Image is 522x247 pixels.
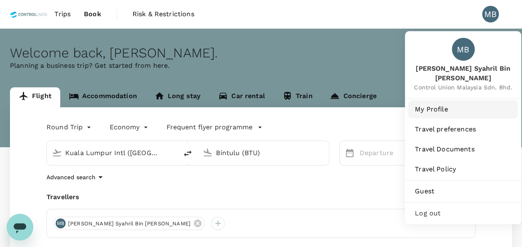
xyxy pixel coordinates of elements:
[10,5,48,23] img: Control Union Malaysia Sdn. Bhd.
[274,87,321,107] a: Train
[54,9,71,19] span: Trips
[47,121,93,134] div: Round Trip
[56,218,66,228] div: MB
[321,87,385,107] a: Concierge
[172,152,174,153] button: Open
[482,6,499,22] div: MB
[54,217,205,230] div: MB[PERSON_NAME] Syahril Bin [PERSON_NAME]
[63,220,196,228] span: [PERSON_NAME] Syahril Bin [PERSON_NAME]
[10,45,512,61] div: Welcome back , [PERSON_NAME] .
[146,87,209,107] a: Long stay
[323,152,325,153] button: Open
[408,140,518,158] a: Travel Documents
[415,144,511,154] span: Travel Documents
[216,146,311,159] input: Going to
[415,186,511,196] span: Guest
[7,214,33,240] iframe: Button to launch messaging window
[408,160,518,178] a: Travel Policy
[408,120,518,138] a: Travel preferences
[60,87,146,107] a: Accommodation
[47,172,105,182] button: Advanced search
[415,164,511,174] span: Travel Policy
[65,146,160,159] input: Depart from
[47,192,475,202] div: Travellers
[167,122,252,132] p: Frequent flyer programme
[408,204,518,222] div: Log out
[415,124,511,134] span: Travel preferences
[360,148,400,158] p: Departure
[10,87,60,107] a: Flight
[110,121,150,134] div: Economy
[10,61,512,71] p: Planning a business trip? Get started from here.
[47,173,96,181] p: Advanced search
[415,104,511,114] span: My Profile
[415,208,511,218] span: Log out
[408,182,518,200] a: Guest
[132,9,194,19] span: Risk & Restrictions
[167,122,262,132] button: Frequent flyer programme
[209,87,274,107] a: Car rental
[405,64,521,83] span: [PERSON_NAME] Syahril Bin [PERSON_NAME]
[84,9,101,19] span: Book
[452,38,475,61] div: MB
[408,100,518,119] a: My Profile
[405,83,521,91] span: Control Union Malaysia Sdn. Bhd.
[178,143,198,163] button: delete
